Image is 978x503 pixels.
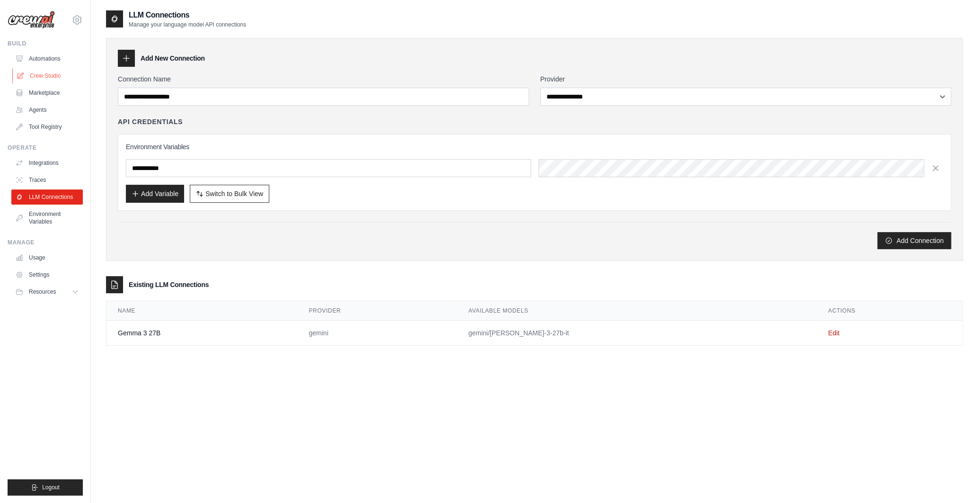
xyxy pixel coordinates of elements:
[106,301,298,321] th: Name
[11,51,83,66] a: Automations
[11,189,83,205] a: LLM Connections
[118,74,529,84] label: Connection Name
[457,301,817,321] th: Available Models
[11,207,83,229] a: Environment Variables
[126,142,943,152] h3: Environment Variables
[11,267,83,282] a: Settings
[11,102,83,117] a: Agents
[11,172,83,188] a: Traces
[298,321,457,346] td: gemini
[11,250,83,265] a: Usage
[106,321,298,346] td: Gemma 3 27B
[8,40,83,47] div: Build
[141,54,205,63] h3: Add New Connection
[12,68,84,83] a: Crew Studio
[11,119,83,135] a: Tool Registry
[11,284,83,299] button: Resources
[877,232,951,249] button: Add Connection
[29,288,56,296] span: Resources
[817,301,962,321] th: Actions
[11,155,83,171] a: Integrations
[8,11,55,29] img: Logo
[8,239,83,246] div: Manage
[828,329,839,337] a: Edit
[11,85,83,100] a: Marketplace
[540,74,952,84] label: Provider
[457,321,817,346] td: gemini/[PERSON_NAME]-3-27b-it
[42,484,60,491] span: Logout
[129,21,246,28] p: Manage your language model API connections
[129,9,246,21] h2: LLM Connections
[8,479,83,495] button: Logout
[129,280,209,289] h3: Existing LLM Connections
[190,185,269,203] button: Switch to Bulk View
[126,185,184,203] button: Add Variable
[298,301,457,321] th: Provider
[205,189,263,198] span: Switch to Bulk View
[118,117,183,126] h4: API Credentials
[8,144,83,152] div: Operate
